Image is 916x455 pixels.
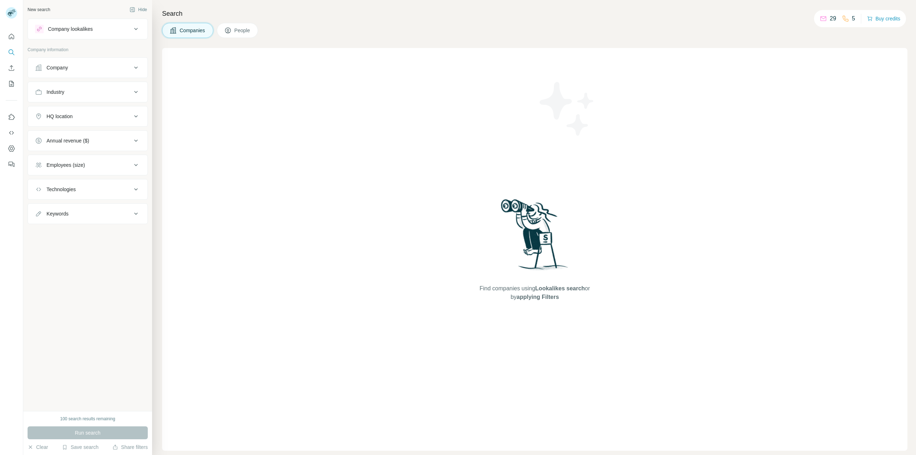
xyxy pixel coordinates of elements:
[28,205,147,222] button: Keywords
[47,210,68,217] div: Keywords
[517,294,559,300] span: applying Filters
[6,158,17,171] button: Feedback
[867,14,900,24] button: Buy credits
[535,285,585,291] span: Lookalikes search
[180,27,206,34] span: Companies
[60,416,115,422] div: 100 search results remaining
[6,30,17,43] button: Quick start
[47,186,76,193] div: Technologies
[28,108,147,125] button: HQ location
[6,111,17,124] button: Use Surfe on LinkedIn
[48,25,93,33] div: Company lookalikes
[6,126,17,139] button: Use Surfe API
[6,77,17,90] button: My lists
[535,77,599,141] img: Surfe Illustration - Stars
[28,156,147,174] button: Employees (size)
[6,46,17,59] button: Search
[125,4,152,15] button: Hide
[6,142,17,155] button: Dashboard
[830,14,836,23] p: 29
[28,83,147,101] button: Industry
[112,444,148,451] button: Share filters
[47,88,64,96] div: Industry
[28,20,147,38] button: Company lookalikes
[28,47,148,53] p: Company information
[62,444,98,451] button: Save search
[28,444,48,451] button: Clear
[498,197,572,277] img: Surfe Illustration - Woman searching with binoculars
[28,59,147,76] button: Company
[47,161,85,169] div: Employees (size)
[28,132,147,149] button: Annual revenue ($)
[28,6,50,13] div: New search
[28,181,147,198] button: Technologies
[47,137,89,144] div: Annual revenue ($)
[477,284,592,301] span: Find companies using or by
[6,62,17,74] button: Enrich CSV
[852,14,855,23] p: 5
[234,27,251,34] span: People
[162,9,907,19] h4: Search
[47,113,73,120] div: HQ location
[47,64,68,71] div: Company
